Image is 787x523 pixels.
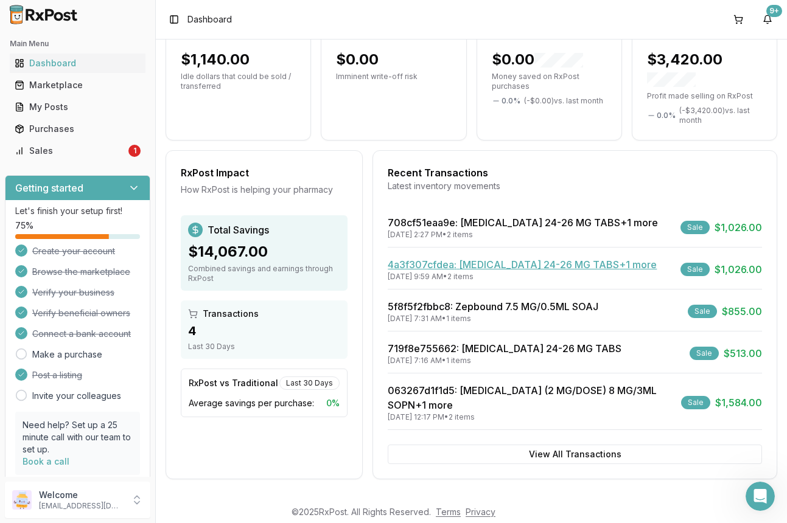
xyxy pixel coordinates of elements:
[32,245,115,257] span: Create your account
[388,314,598,324] div: [DATE] 7:31 AM • 1 items
[181,72,296,91] p: Idle dollars that could be sold / transferred
[15,123,141,135] div: Purchases
[189,377,278,389] div: RxPost vs Traditional
[502,96,520,106] span: 0.0 %
[15,57,141,69] div: Dashboard
[10,74,145,96] a: Marketplace
[5,75,150,95] button: Marketplace
[181,50,250,69] div: $1,140.00
[492,50,583,69] div: $0.00
[657,111,676,120] span: 0.0 %
[32,390,121,402] a: Invite your colleagues
[189,397,314,409] span: Average savings per purchase:
[680,221,710,234] div: Sale
[492,72,607,91] p: Money saved on RxPost purchases
[32,286,114,299] span: Verify your business
[15,205,140,217] p: Let's finish your setup first!
[188,322,340,339] div: 4
[388,180,762,192] div: Latest inventory movements
[181,165,348,180] div: RxPost Impact
[388,356,621,365] div: [DATE] 7:16 AM • 1 items
[388,384,657,411] a: 063267d1f1d5: [MEDICAL_DATA] (2 MG/DOSE) 8 MG/3ML SOPN+1 more
[128,145,141,157] div: 1
[680,263,710,276] div: Sale
[188,264,340,283] div: Combined savings and earnings through RxPost
[181,184,348,196] div: How RxPost is helping your pharmacy
[5,5,83,24] img: RxPost Logo
[388,216,658,229] a: 708cf51eaa9e: [MEDICAL_DATA] 24-26 MG TABS+1 more
[12,490,32,510] img: User avatar
[10,118,145,140] a: Purchases
[524,96,603,106] span: ( - $0.00 ) vs. last month
[336,72,451,81] p: Imminent write-off risk
[388,165,762,180] div: Recent Transactions
[388,272,657,282] div: [DATE] 9:59 AM • 2 items
[279,376,340,390] div: Last 30 Days
[5,141,150,161] button: Sales1
[326,397,340,409] span: 0 %
[647,50,762,89] div: $3,420.00
[388,300,598,313] a: 5f8f5f2fbbc8: Zepbound 7.5 MG/0.5ML SOAJ
[39,489,124,501] p: Welcome
[388,445,762,464] button: View All Transactions
[388,342,621,355] a: 719f8e755662: [MEDICAL_DATA] 24-26 MG TABS
[5,97,150,117] button: My Posts
[15,220,33,232] span: 75 %
[688,305,717,318] div: Sale
[10,52,145,74] a: Dashboard
[188,242,340,261] div: $14,067.00
[15,145,126,157] div: Sales
[188,342,340,352] div: Last 30 Days
[715,395,762,410] span: $1,584.00
[203,308,259,320] span: Transactions
[722,304,762,319] span: $855.00
[336,50,379,69] div: $0.00
[758,10,777,29] button: 9+
[466,507,495,517] a: Privacy
[10,140,145,162] a: Sales1
[388,412,676,422] div: [DATE] 12:17 PM • 2 items
[388,230,658,240] div: [DATE] 2:27 PM • 2 items
[715,220,762,235] span: $1,026.00
[15,79,141,91] div: Marketplace
[32,348,102,361] a: Make a purchase
[32,328,131,340] span: Connect a bank account
[23,419,133,455] p: Need help? Set up a 25 minute call with our team to set up.
[10,39,145,49] h2: Main Menu
[187,13,232,26] span: Dashboard
[208,223,269,237] span: Total Savings
[23,456,69,466] a: Book a call
[436,507,461,517] a: Terms
[15,101,141,113] div: My Posts
[681,396,710,409] div: Sale
[15,181,83,195] h3: Getting started
[715,262,762,277] span: $1,026.00
[32,307,130,319] span: Verify beneficial owners
[766,5,782,17] div: 9+
[724,346,762,361] span: $513.00
[690,347,719,360] div: Sale
[10,96,145,118] a: My Posts
[388,258,657,271] a: 4a3f307cfdea: [MEDICAL_DATA] 24-26 MG TABS+1 more
[5,54,150,73] button: Dashboard
[187,13,232,26] nav: breadcrumb
[679,106,762,125] span: ( - $3,420.00 ) vs. last month
[39,501,124,511] p: [EMAIL_ADDRESS][DOMAIN_NAME]
[32,266,130,278] span: Browse the marketplace
[5,119,150,139] button: Purchases
[32,369,82,381] span: Post a listing
[647,91,762,101] p: Profit made selling on RxPost
[746,482,775,511] iframe: Intercom live chat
